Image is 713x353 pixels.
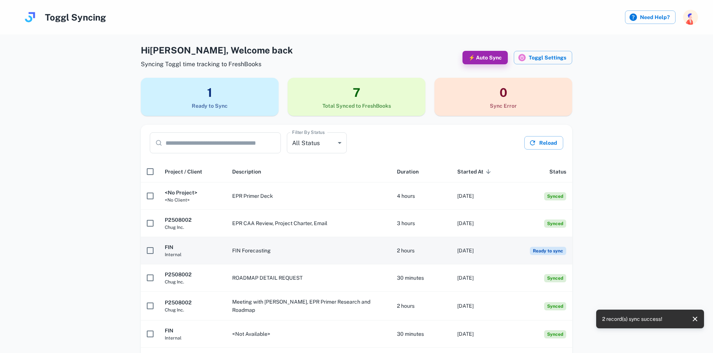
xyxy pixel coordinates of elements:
td: 2 hours [391,292,451,320]
button: close [689,313,701,325]
label: Need Help? [625,10,676,24]
img: photoURL [683,10,698,25]
span: Synced [544,220,566,228]
h6: Ready to Sync [141,102,279,110]
label: Filter By Status [292,129,325,135]
h4: Toggl Syncing [45,10,106,24]
td: [DATE] [451,320,512,348]
span: <No Client> [165,197,220,203]
button: ⚡ Auto Sync [462,51,508,64]
span: Chug Inc. [165,307,220,313]
span: Syncing Toggl time tracking to FreshBooks [141,60,293,69]
span: Chug Inc. [165,224,220,231]
h3: 1 [141,84,279,102]
span: Chug Inc. [165,279,220,285]
h6: <No Project> [165,188,220,197]
span: Synced [544,302,566,310]
td: FIN Forecasting [226,237,391,264]
td: EPR CAA Review, Project Charter, Email [226,210,391,237]
img: Toggl icon [518,54,526,61]
h4: Hi [PERSON_NAME] , Welcome back [141,43,293,57]
h6: FIN [165,326,220,335]
span: Project / Client [165,167,202,176]
div: All Status [287,132,347,153]
span: Duration [397,167,419,176]
td: [DATE] [451,292,512,320]
h6: P2508002 [165,270,220,279]
td: ROADMAP DETAIL REQUEST [226,264,391,292]
td: 2 hours [391,237,451,264]
td: 30 minutes [391,320,451,348]
td: [DATE] [451,237,512,264]
span: Started At [457,167,493,176]
h6: Sync Error [434,102,572,110]
img: logo.svg [22,10,37,25]
td: [DATE] [451,182,512,210]
span: Internal [165,335,220,341]
span: Description [232,167,261,176]
td: [DATE] [451,210,512,237]
h3: 0 [434,84,572,102]
button: Reload [524,136,563,150]
h6: Total Synced to FreshBooks [288,102,425,110]
span: Synced [544,274,566,282]
h6: P2508002 [165,298,220,307]
td: <Not Available> [226,320,391,348]
span: Synced [544,330,566,338]
div: 2 record(s) sync success! [602,312,662,326]
td: EPR Primer Deck [226,182,391,210]
td: 30 minutes [391,264,451,292]
td: 4 hours [391,182,451,210]
td: [DATE] [451,264,512,292]
span: Ready to sync [530,247,566,255]
button: Toggl iconToggl Settings [514,51,572,64]
span: Synced [544,192,566,200]
td: 3 hours [391,210,451,237]
span: Status [549,167,566,176]
td: Meeting with [PERSON_NAME], EPR Primer Research and Roadmap [226,292,391,320]
span: Internal [165,251,220,258]
h6: P2508002 [165,216,220,224]
h3: 7 [288,84,425,102]
h6: FIN [165,243,220,251]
